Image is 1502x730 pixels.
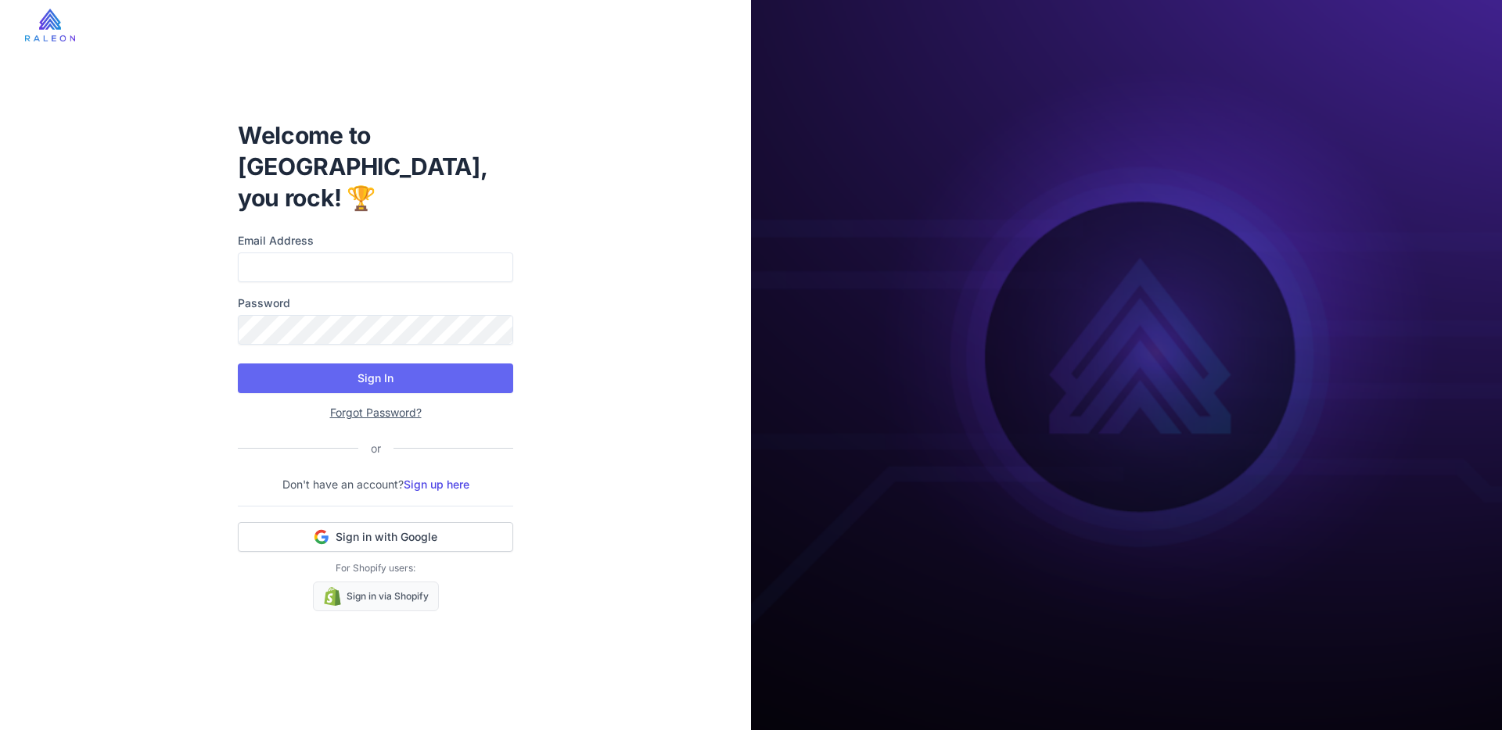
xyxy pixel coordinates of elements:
[238,476,513,493] p: Don't have an account?
[238,295,513,312] label: Password
[238,363,513,393] button: Sign In
[330,406,422,419] a: Forgot Password?
[404,478,469,491] a: Sign up here
[238,120,513,213] h1: Welcome to [GEOGRAPHIC_DATA], you rock! 🏆
[336,529,437,545] span: Sign in with Google
[358,440,393,457] div: or
[238,522,513,552] button: Sign in with Google
[25,9,75,41] img: raleon-logo-whitebg.9aac0268.jpg
[238,232,513,249] label: Email Address
[238,561,513,575] p: For Shopify users:
[313,581,439,611] a: Sign in via Shopify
